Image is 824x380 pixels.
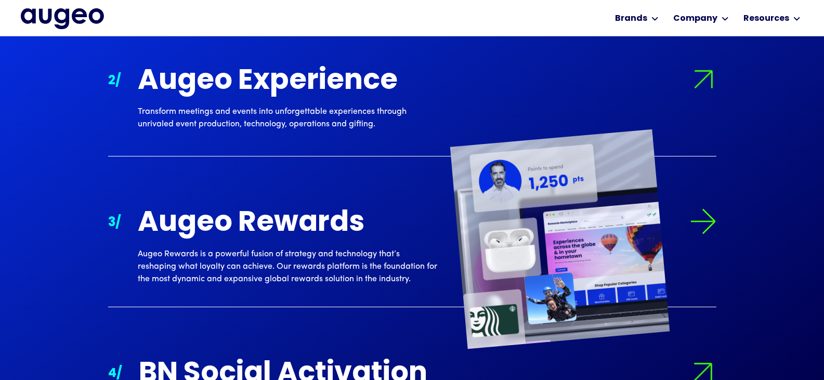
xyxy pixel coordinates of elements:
[108,182,716,307] a: 3/Arrow symbol in bright green pointing right to indicate an active link.Augeo RewardsAugeo Rewar...
[115,214,121,232] div: /
[108,41,716,156] a: 2/Arrow symbol in bright green pointing right to indicate an active link.Augeo ExperienceTransfor...
[138,67,437,97] div: Augeo Experience
[615,12,647,25] div: Brands
[21,8,104,30] a: home
[138,248,437,285] div: Augeo Rewards is a powerful fusion of strategy and technology that’s reshaping what loyalty can a...
[138,106,437,130] div: Transform meetings and events into unforgettable experiences through unrivaled event production, ...
[115,72,121,90] div: /
[108,214,115,232] div: 3
[138,208,437,239] div: Augeo Rewards
[743,12,789,25] div: Resources
[673,12,717,25] div: Company
[108,72,115,90] div: 2
[685,61,722,98] img: Arrow symbol in bright green pointing right to indicate an active link.
[690,208,716,234] img: Arrow symbol in bright green pointing right to indicate an active link.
